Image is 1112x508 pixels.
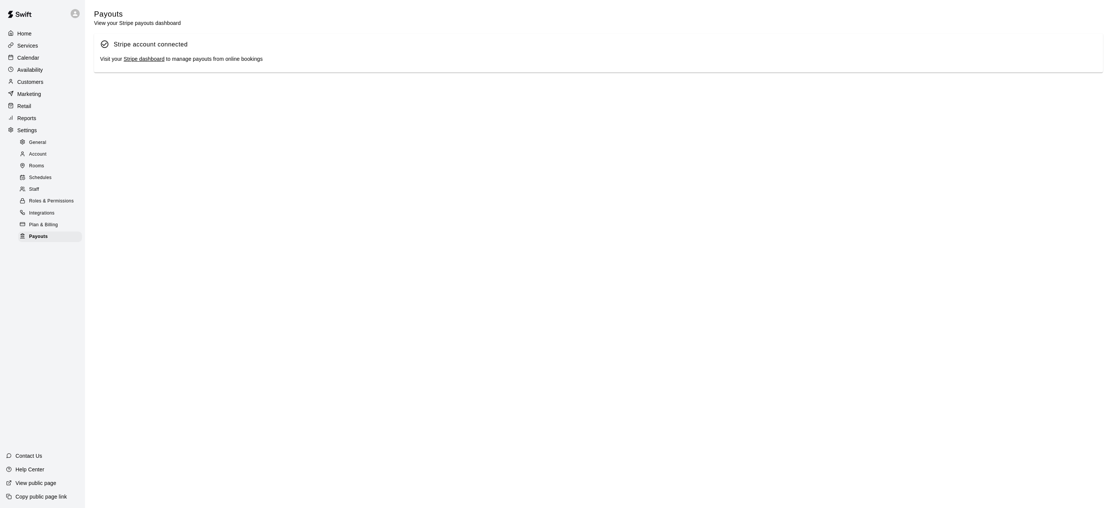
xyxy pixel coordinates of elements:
[6,52,79,63] a: Calendar
[6,125,79,136] a: Settings
[29,151,46,158] span: Account
[17,42,38,49] p: Services
[124,56,164,62] a: Stripe dashboard
[15,493,67,500] p: Copy public page link
[15,452,42,460] p: Contact Us
[17,66,43,74] p: Availability
[18,232,82,242] div: Payouts
[18,173,82,183] div: Schedules
[29,186,39,193] span: Staff
[29,221,58,229] span: Plan & Billing
[18,161,85,172] a: Rooms
[17,54,39,62] p: Calendar
[18,208,82,219] div: Integrations
[94,19,181,27] p: View your Stripe payouts dashboard
[18,184,82,195] div: Staff
[17,102,31,110] p: Retail
[15,479,56,487] p: View public page
[17,127,37,134] p: Settings
[29,162,44,170] span: Rooms
[6,64,79,76] a: Availability
[17,90,41,98] p: Marketing
[114,40,188,49] div: Stripe account connected
[18,172,85,184] a: Schedules
[94,9,181,19] h5: Payouts
[18,148,85,160] a: Account
[100,55,1097,63] div: Visit your to manage payouts from online bookings
[18,161,82,171] div: Rooms
[18,196,82,207] div: Roles & Permissions
[6,40,79,51] a: Services
[17,30,32,37] p: Home
[29,139,46,147] span: General
[18,149,82,160] div: Account
[18,207,85,219] a: Integrations
[18,231,85,242] a: Payouts
[18,219,85,231] a: Plan & Billing
[17,78,43,86] p: Customers
[6,100,79,112] a: Retail
[18,184,85,196] a: Staff
[29,174,52,182] span: Schedules
[29,233,48,241] span: Payouts
[6,113,79,124] a: Reports
[6,88,79,100] a: Marketing
[17,114,36,122] p: Reports
[6,76,79,88] a: Customers
[6,28,79,39] a: Home
[29,210,55,217] span: Integrations
[18,137,85,148] a: General
[18,220,82,230] div: Plan & Billing
[18,137,82,148] div: General
[29,198,74,205] span: Roles & Permissions
[18,196,85,207] a: Roles & Permissions
[15,466,44,473] p: Help Center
